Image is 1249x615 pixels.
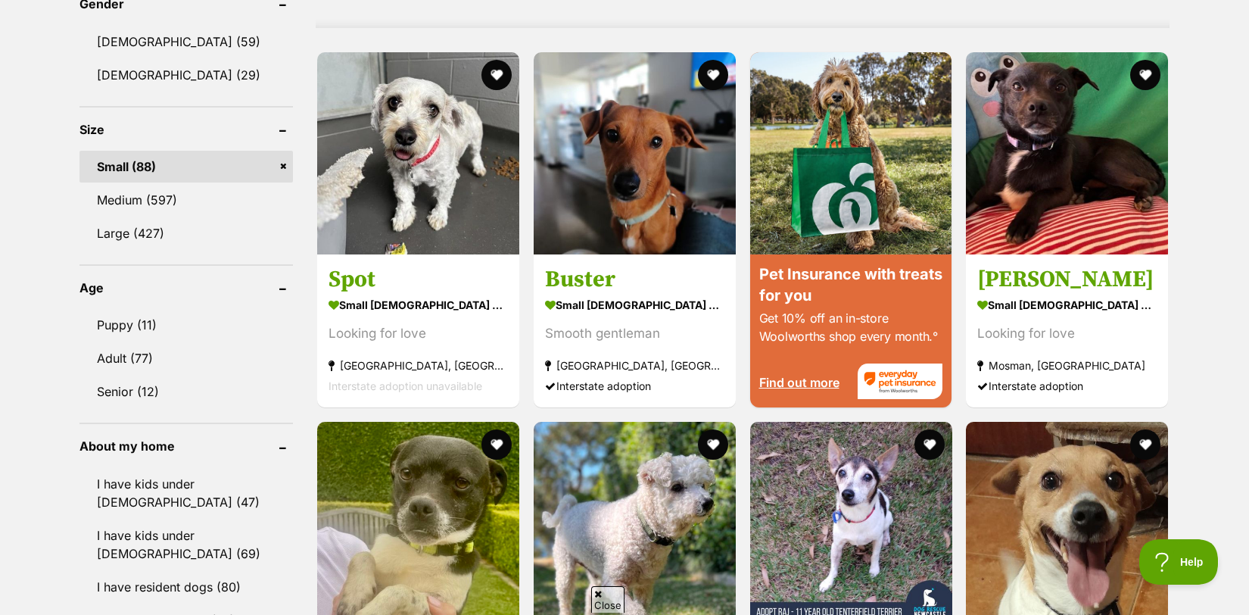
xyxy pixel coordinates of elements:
[79,468,293,518] a: I have kids under [DEMOGRAPHIC_DATA] (47)
[79,59,293,91] a: [DEMOGRAPHIC_DATA] (29)
[698,429,728,460] button: favourite
[329,265,508,294] h3: Spot
[977,265,1157,294] h3: [PERSON_NAME]
[545,265,724,294] h3: Buster
[966,52,1168,254] img: Hugo - Mixed breed Dog
[329,323,508,344] div: Looking for love
[317,52,519,254] img: Spot - Maltese Dog
[329,294,508,316] strong: small [DEMOGRAPHIC_DATA] Dog
[79,439,293,453] header: About my home
[79,281,293,295] header: Age
[1139,539,1219,585] iframe: Help Scout Beacon - Open
[79,217,293,249] a: Large (427)
[79,151,293,183] a: Small (88)
[79,520,293,570] a: I have kids under [DEMOGRAPHIC_DATA] (69)
[977,323,1157,344] div: Looking for love
[1130,60,1160,90] button: favourite
[966,254,1168,407] a: [PERSON_NAME] small [DEMOGRAPHIC_DATA] Dog Looking for love Mosman, [GEOGRAPHIC_DATA] Interstate ...
[329,379,482,392] span: Interstate adoption unavailable
[481,60,512,90] button: favourite
[79,26,293,58] a: [DEMOGRAPHIC_DATA] (59)
[977,376,1157,396] div: Interstate adoption
[481,429,512,460] button: favourite
[329,355,508,376] strong: [GEOGRAPHIC_DATA], [GEOGRAPHIC_DATA]
[79,309,293,341] a: Puppy (11)
[534,254,736,407] a: Buster small [DEMOGRAPHIC_DATA] Dog Smooth gentleman [GEOGRAPHIC_DATA], [GEOGRAPHIC_DATA] Interst...
[545,355,724,376] strong: [GEOGRAPHIC_DATA], [GEOGRAPHIC_DATA]
[914,429,944,460] button: favourite
[591,586,624,613] span: Close
[1130,429,1160,460] button: favourite
[545,294,724,316] strong: small [DEMOGRAPHIC_DATA] Dog
[79,184,293,216] a: Medium (597)
[534,52,736,254] img: Buster - Dachshund Dog
[79,342,293,374] a: Adult (77)
[79,376,293,407] a: Senior (12)
[79,571,293,603] a: I have resident dogs (80)
[977,355,1157,376] strong: Mosman, [GEOGRAPHIC_DATA]
[317,254,519,407] a: Spot small [DEMOGRAPHIC_DATA] Dog Looking for love [GEOGRAPHIC_DATA], [GEOGRAPHIC_DATA] Interstat...
[79,123,293,136] header: Size
[698,60,728,90] button: favourite
[545,323,724,344] div: Smooth gentleman
[977,294,1157,316] strong: small [DEMOGRAPHIC_DATA] Dog
[545,376,724,396] div: Interstate adoption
